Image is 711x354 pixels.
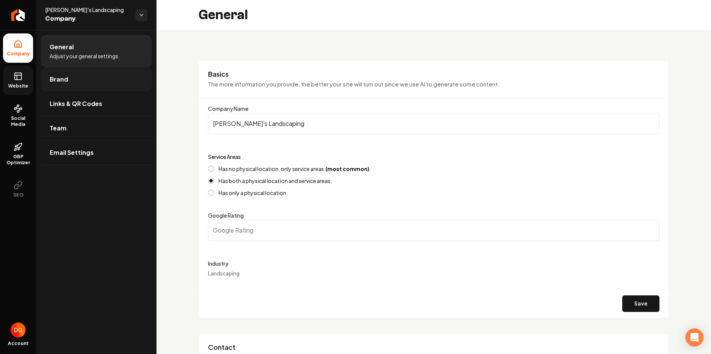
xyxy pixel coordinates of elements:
[4,51,33,57] span: Company
[208,105,248,112] label: Company Name
[10,192,26,198] span: SEO
[3,115,33,127] span: Social Media
[208,212,244,219] label: Google Rating
[3,136,33,172] a: GBP Optimizer
[45,6,129,14] span: [PERSON_NAME]'s Landscaping
[50,42,74,51] span: General
[11,322,26,337] img: Daniel Goldstein
[208,113,659,134] input: Company Name
[3,98,33,133] a: Social Media
[3,154,33,166] span: GBP Optimizer
[219,178,332,183] label: Has both a physical location and service areas.
[208,153,241,160] label: Service Areas
[50,52,120,60] span: Adjust your general settings.
[208,270,240,277] span: Landscaping
[622,295,659,312] button: Save
[50,99,102,108] span: Links & QR Codes
[41,67,152,91] a: Brand
[208,259,659,268] label: Industry
[11,322,26,337] button: Open user button
[199,8,248,23] h2: General
[219,166,369,171] label: Has no physical location, only service areas.
[3,66,33,95] a: Website
[208,343,659,352] h3: Contact
[3,175,33,204] button: SEO
[11,9,25,21] img: Rebolt Logo
[41,116,152,140] a: Team
[8,340,29,346] span: Account
[219,190,288,195] label: Has only a physical location.
[45,14,129,24] span: Company
[41,92,152,116] a: Links & QR Codes
[5,83,31,89] span: Website
[208,80,659,89] p: The more information you provide, the better your site will turn out since we use AI to generate ...
[50,75,68,84] span: Brand
[685,328,703,346] div: Open Intercom Messenger
[208,220,659,241] input: Google Rating
[50,124,67,133] span: Team
[50,148,94,157] span: Email Settings
[325,165,369,172] strong: (most common)
[208,70,659,79] h3: Basics
[41,141,152,165] a: Email Settings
